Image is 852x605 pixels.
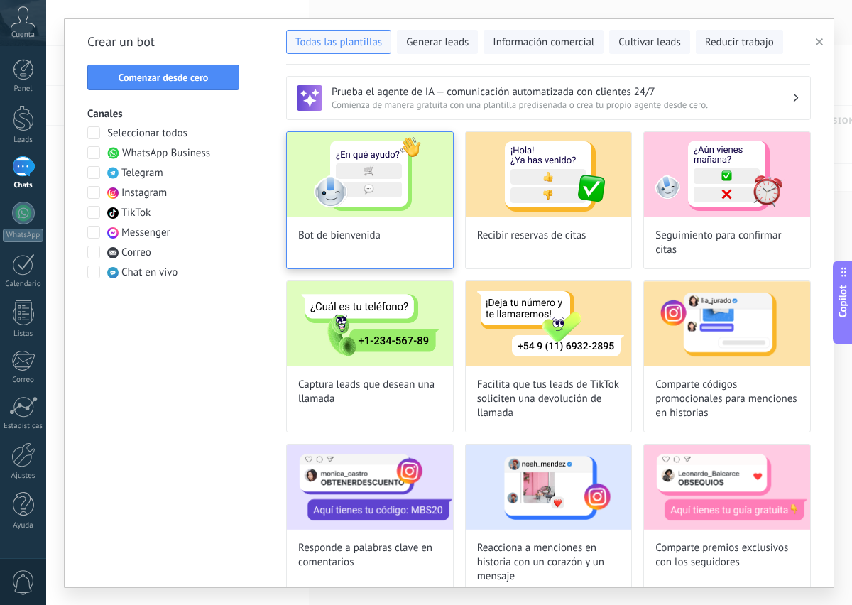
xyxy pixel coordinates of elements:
span: Todas las plantillas [295,36,382,50]
span: Seleccionar todos [107,126,187,141]
span: Información comercial [493,36,594,50]
button: Reducir trabajo [696,30,783,54]
button: Cultivar leads [609,30,689,54]
img: Comparte códigos promocionales para menciones en historias [644,281,810,366]
span: Comienza de manera gratuita con una plantilla prediseñada o crea tu propio agente desde cero. [332,99,792,111]
span: Comenzar desde cero [119,72,209,82]
div: Correo [3,376,44,385]
img: Responde a palabras clave en comentarios [287,445,453,530]
span: WhatsApp Business [122,146,210,160]
div: Listas [3,329,44,339]
span: Chat en vivo [121,266,177,280]
span: Copilot [836,285,851,318]
span: Messenger [121,226,170,240]
div: Calendario [3,280,44,289]
span: Cultivar leads [618,36,680,50]
img: Bot de bienvenida [287,132,453,217]
div: Ayuda [3,521,44,530]
div: Ajustes [3,472,44,481]
div: Leads [3,136,44,145]
button: Información comercial [484,30,603,54]
span: Comparte códigos promocionales para menciones en historias [655,378,799,420]
img: Reacciona a menciones en historia con un corazón y un mensaje [466,445,632,530]
h3: Canales [87,107,240,121]
span: Seguimiento para confirmar citas [655,229,799,257]
span: Correo [121,246,151,260]
button: Todas las plantillas [286,30,391,54]
h2: Crear un bot [87,31,240,53]
span: Recibir reservas de citas [477,229,586,243]
span: Comparte premios exclusivos con los seguidores [655,541,799,569]
img: Captura leads que desean una llamada [287,281,453,366]
span: Facilita que tus leads de TikTok soliciten una devolución de llamada [477,378,621,420]
div: Panel [3,85,44,94]
div: Chats [3,181,44,190]
img: Recibir reservas de citas [466,132,632,217]
span: Bot de bienvenida [298,229,381,243]
span: Reacciona a menciones en historia con un corazón y un mensaje [477,541,621,584]
span: Captura leads que desean una llamada [298,378,442,406]
img: Facilita que tus leads de TikTok soliciten una devolución de llamada [466,281,632,366]
span: Instagram [121,186,167,200]
span: Telegram [121,166,163,180]
img: Seguimiento para confirmar citas [644,132,810,217]
span: Cuenta [11,31,35,40]
div: WhatsApp [3,229,43,242]
span: Generar leads [406,36,469,50]
button: Generar leads [397,30,478,54]
span: TikTok [121,206,151,220]
img: Comparte premios exclusivos con los seguidores [644,445,810,530]
div: Estadísticas [3,422,44,431]
span: Reducir trabajo [705,36,774,50]
button: Comenzar desde cero [87,65,239,90]
h3: Prueba el agente de IA — comunicación automatizada con clientes 24/7 [332,85,792,99]
span: Responde a palabras clave en comentarios [298,541,442,569]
